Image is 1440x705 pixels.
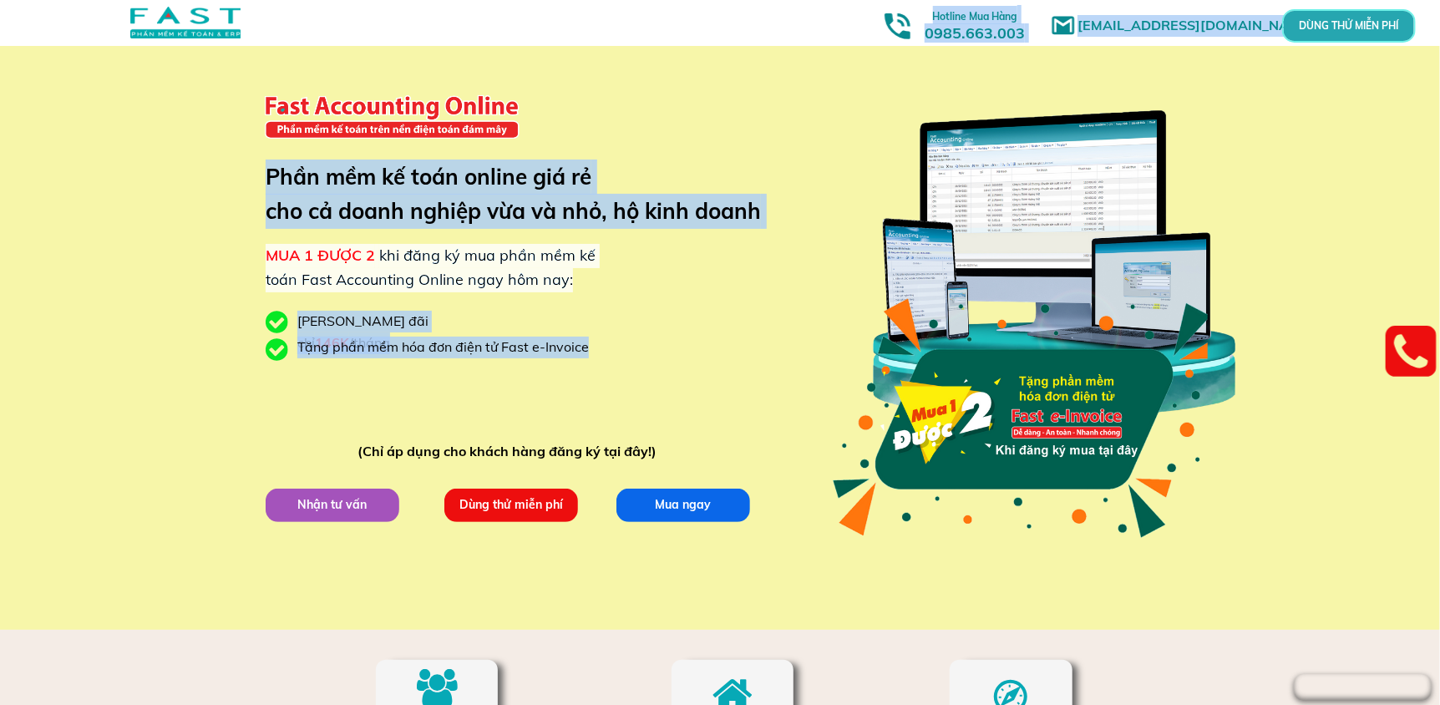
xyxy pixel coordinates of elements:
h1: [EMAIL_ADDRESS][DOMAIN_NAME] [1077,15,1324,37]
h3: 0985.663.003 [906,6,1043,42]
span: MUA 1 ĐƯỢC 2 [266,246,375,265]
p: DÙNG THỬ MIỄN PHÍ [1329,22,1369,31]
span: khi đăng ký mua phần mềm kế toán Fast Accounting Online ngay hôm nay: [266,246,596,289]
p: Dùng thử miễn phí [444,488,578,521]
span: Hotline Mua Hàng [933,10,1017,23]
div: (Chỉ áp dụng cho khách hàng đăng ký tại đây!) [358,441,665,463]
p: Nhận tư vấn [266,488,399,521]
p: Mua ngay [616,488,750,521]
div: Tặng phần mềm hóa đơn điện tử Fast e-Invoice [297,337,601,358]
span: 146K [315,334,349,351]
div: [PERSON_NAME] đãi chỉ /tháng [297,311,515,353]
h3: Phần mềm kế toán online giá rẻ cho cả doanh nghiệp vừa và nhỏ, hộ kinh doanh [266,160,786,229]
